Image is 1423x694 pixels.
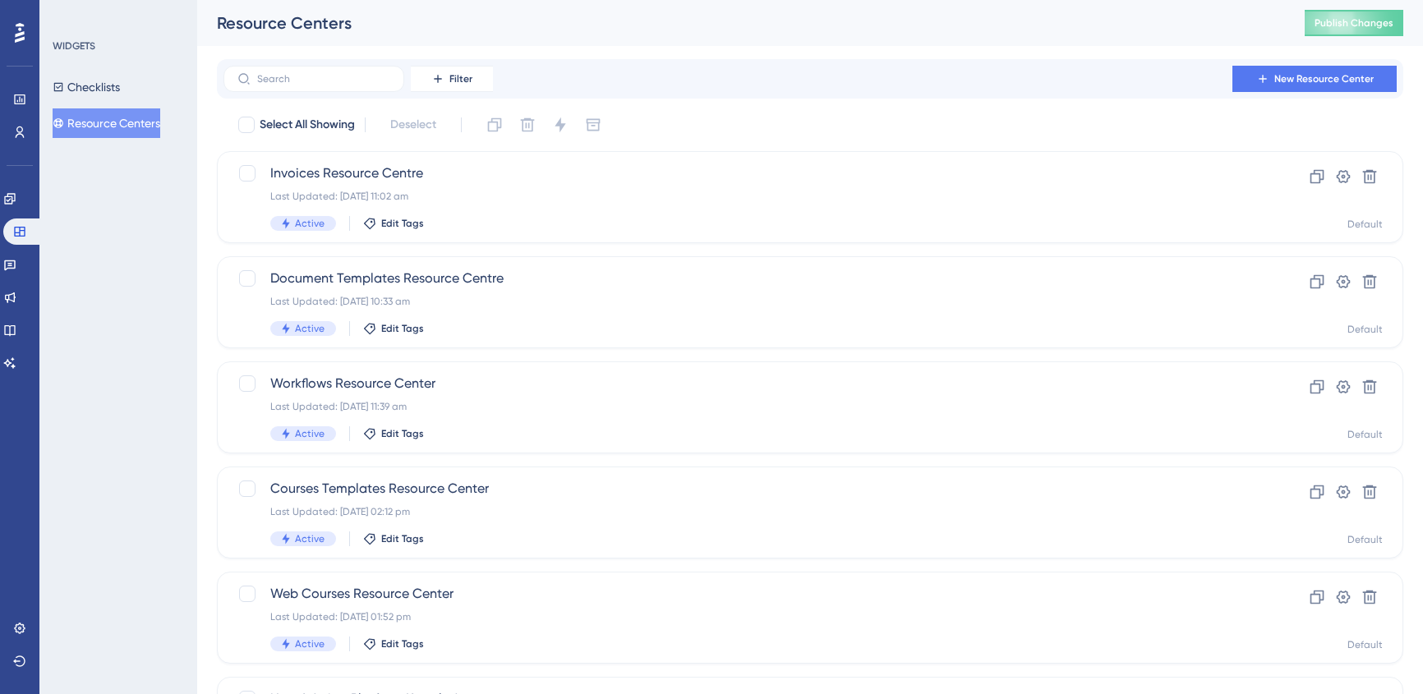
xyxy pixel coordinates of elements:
[270,584,1218,604] span: Web Courses Resource Center
[53,108,160,138] button: Resource Centers
[1274,72,1374,85] span: New Resource Center
[295,532,325,545] span: Active
[270,190,1218,203] div: Last Updated: [DATE] 11:02 am
[53,39,95,53] div: WIDGETS
[381,637,424,650] span: Edit Tags
[295,217,325,230] span: Active
[1347,533,1383,546] div: Default
[1354,629,1403,678] iframe: UserGuiding AI Assistant Launcher
[1232,66,1397,92] button: New Resource Center
[270,610,1218,623] div: Last Updated: [DATE] 01:52 pm
[411,66,493,92] button: Filter
[1305,10,1403,36] button: Publish Changes
[381,427,424,440] span: Edit Tags
[363,427,424,440] button: Edit Tags
[363,532,424,545] button: Edit Tags
[1347,218,1383,231] div: Default
[363,217,424,230] button: Edit Tags
[270,163,1218,183] span: Invoices Resource Centre
[217,11,1264,34] div: Resource Centers
[270,295,1218,308] div: Last Updated: [DATE] 10:33 am
[270,505,1218,518] div: Last Updated: [DATE] 02:12 pm
[1347,428,1383,441] div: Default
[381,532,424,545] span: Edit Tags
[1315,16,1393,30] span: Publish Changes
[270,269,1218,288] span: Document Templates Resource Centre
[1347,638,1383,651] div: Default
[270,479,1218,499] span: Courses Templates Resource Center
[257,73,390,85] input: Search
[1347,323,1383,336] div: Default
[295,427,325,440] span: Active
[363,322,424,335] button: Edit Tags
[53,72,120,102] button: Checklists
[295,637,325,650] span: Active
[381,322,424,335] span: Edit Tags
[270,374,1218,393] span: Workflows Resource Center
[375,110,451,140] button: Deselect
[270,400,1218,413] div: Last Updated: [DATE] 11:39 am
[295,322,325,335] span: Active
[260,115,355,135] span: Select All Showing
[449,72,472,85] span: Filter
[363,637,424,650] button: Edit Tags
[390,115,436,135] span: Deselect
[381,217,424,230] span: Edit Tags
